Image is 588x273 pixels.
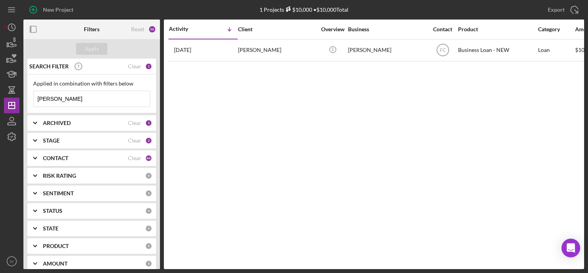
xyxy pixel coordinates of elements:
[458,26,536,32] div: Product
[43,243,69,249] b: PRODUCT
[148,25,156,33] div: 50
[43,190,74,196] b: SENTIMENT
[145,260,152,267] div: 0
[145,172,152,179] div: 0
[84,26,99,32] b: Filters
[128,137,141,144] div: Clear
[128,155,141,161] div: Clear
[458,40,536,61] div: Business Loan - NEW
[43,137,60,144] b: STAGE
[538,26,574,32] div: Category
[238,40,316,61] div: [PERSON_NAME]
[85,43,99,55] div: Apply
[43,261,68,267] b: AMOUNT
[259,6,348,13] div: 1 Projects • $10,000 Total
[238,26,316,32] div: Client
[548,2,565,18] div: Export
[538,40,574,61] div: Loan
[10,259,14,264] text: IV
[43,225,59,232] b: STATE
[169,26,203,32] div: Activity
[4,253,20,269] button: IV
[131,26,144,32] div: Reset
[348,40,426,61] div: [PERSON_NAME]
[29,63,69,70] b: SEARCH FILTER
[284,6,312,13] div: $10,000
[33,80,150,87] div: Applied in combination with filters below
[128,63,141,70] div: Clear
[43,173,76,179] b: RISK RATING
[145,155,152,162] div: 46
[145,120,152,127] div: 1
[428,26,457,32] div: Contact
[145,137,152,144] div: 2
[145,225,152,232] div: 0
[23,2,81,18] button: New Project
[145,190,152,197] div: 0
[348,26,426,32] div: Business
[145,243,152,250] div: 0
[145,207,152,214] div: 0
[540,2,584,18] button: Export
[43,120,71,126] b: ARCHIVED
[318,26,347,32] div: Overview
[128,120,141,126] div: Clear
[43,155,68,161] b: CONTACT
[76,43,107,55] button: Apply
[145,63,152,70] div: 1
[174,47,191,53] time: 2025-09-19 16:52
[43,208,62,214] b: STATUS
[440,48,446,53] text: FC
[43,2,73,18] div: New Project
[561,239,580,257] div: Open Intercom Messenger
